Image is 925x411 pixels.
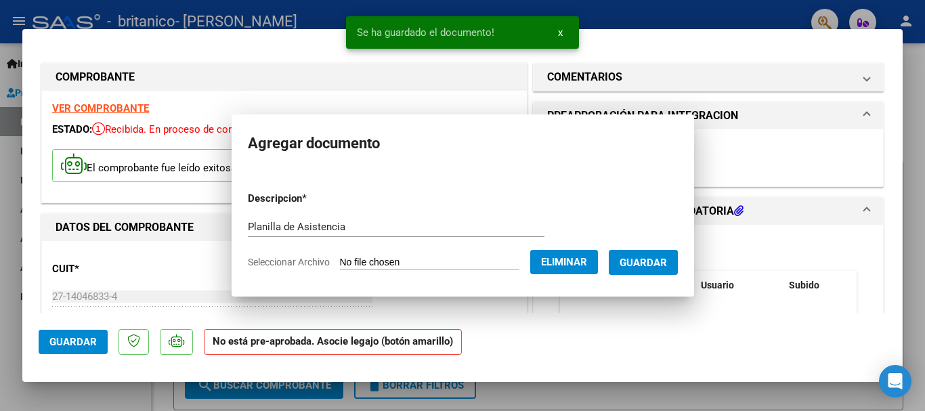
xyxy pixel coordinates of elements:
mat-expansion-panel-header: DOCUMENTACIÓN RESPALDATORIA [534,198,883,225]
span: x [558,26,563,39]
strong: COMPROBANTE [56,70,135,83]
p: CUIT [52,261,192,277]
span: ESTADO: [52,123,92,135]
span: Guardar [620,257,667,269]
p: El comprobante fue leído exitosamente. [52,149,276,182]
strong: DATOS DEL COMPROBANTE [56,221,194,234]
span: Eliminar [541,256,587,268]
datatable-header-cell: Usuario [695,271,783,300]
datatable-header-cell: Acción [851,271,919,300]
h2: Agregar documento [248,131,678,156]
span: Usuario [701,280,734,290]
button: Guardar [39,330,108,354]
span: Seleccionar Archivo [248,257,330,267]
p: Descripcion [248,191,377,207]
div: PREAPROBACIÓN PARA INTEGRACION [534,129,883,186]
mat-expansion-panel-header: COMENTARIOS [534,64,883,91]
span: Guardar [49,336,97,348]
button: Eliminar [530,250,598,274]
h1: COMENTARIOS [547,69,622,85]
button: Guardar [609,250,678,275]
span: Recibida. En proceso de confirmacion/aceptac por la OS. [92,123,363,135]
datatable-header-cell: Subido [783,271,851,300]
a: VER COMPROBANTE [52,102,149,114]
mat-expansion-panel-header: PREAPROBACIÓN PARA INTEGRACION [534,102,883,129]
strong: No está pre-aprobada. Asocie legajo (botón amarillo) [204,329,462,355]
span: Se ha guardado el documento! [357,26,494,39]
h1: PREAPROBACIÓN PARA INTEGRACION [547,108,738,124]
span: Subido [789,280,819,290]
div: Open Intercom Messenger [879,365,911,397]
